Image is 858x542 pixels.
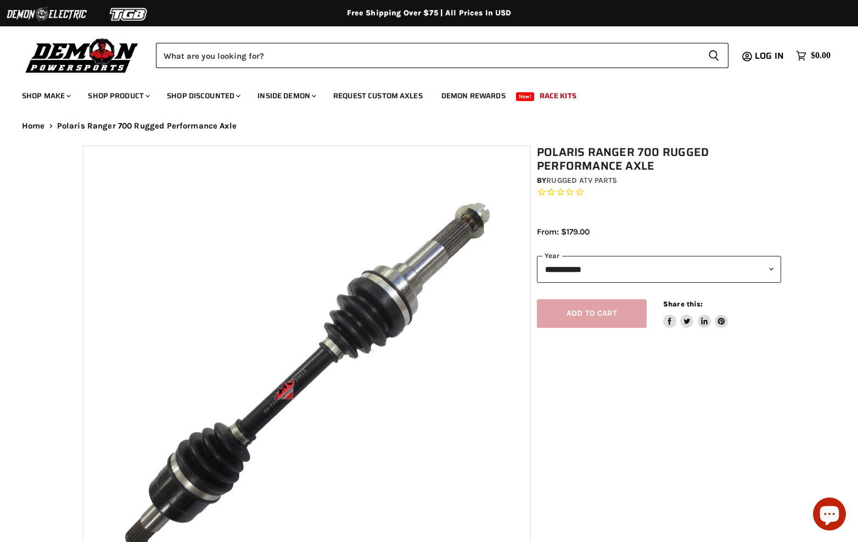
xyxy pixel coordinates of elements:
ul: Main menu [14,80,828,107]
a: Inside Demon [249,85,323,107]
button: Search [699,43,728,68]
span: New! [516,92,535,101]
span: Rated 0.0 out of 5 stars 0 reviews [537,187,781,198]
aside: Share this: [663,299,728,328]
a: Rugged ATV Parts [546,176,617,185]
span: Polaris Ranger 700 Rugged Performance Axle [57,121,237,131]
img: Demon Powersports [22,36,142,75]
select: year [537,256,781,283]
img: TGB Logo 2 [88,4,170,25]
a: Shop Make [14,85,77,107]
input: Search [156,43,699,68]
div: by [537,175,781,187]
a: Request Custom Axles [325,85,431,107]
a: Race Kits [531,85,585,107]
a: Demon Rewards [433,85,514,107]
form: Product [156,43,728,68]
inbox-online-store-chat: Shopify online store chat [810,498,849,533]
h1: Polaris Ranger 700 Rugged Performance Axle [537,146,781,173]
a: Log in [750,51,790,61]
span: $0.00 [811,51,831,61]
img: Demon Electric Logo 2 [5,4,88,25]
span: Log in [755,49,784,63]
span: From: $179.00 [537,227,590,237]
span: Share this: [663,300,703,308]
a: Shop Discounted [159,85,247,107]
a: $0.00 [790,48,836,64]
a: Shop Product [80,85,156,107]
a: Home [22,121,45,131]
